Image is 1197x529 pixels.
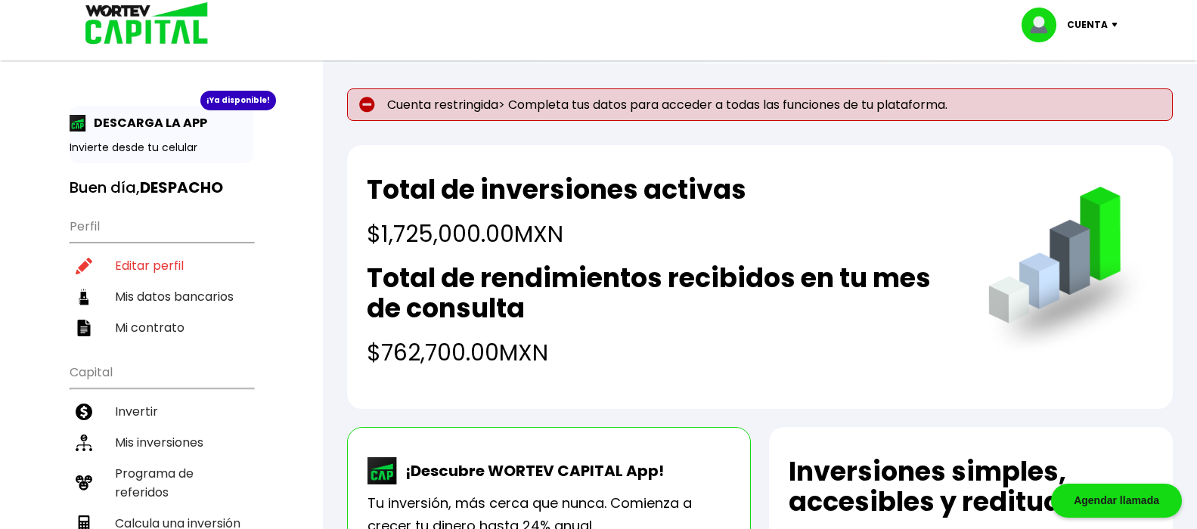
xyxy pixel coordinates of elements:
[1108,23,1128,27] img: icon-down
[70,140,253,156] p: Invierte desde tu celular
[1051,484,1182,518] div: Agendar llamada
[367,336,957,370] h4: $762,700.00 MXN
[981,187,1153,358] img: grafica.516fef24.png
[70,312,253,343] a: Mi contrato
[140,177,223,198] b: DESPACHO
[1022,8,1067,42] img: profile-image
[70,115,86,131] img: app-icon
[76,404,92,420] img: invertir-icon.b3b967d7.svg
[70,458,253,508] a: Programa de referidos
[76,258,92,274] img: editar-icon.952d3147.svg
[789,456,1153,517] h2: Inversiones simples, accesibles y redituables
[70,427,253,458] a: Mis inversiones
[70,178,253,197] h3: Buen día,
[86,113,207,132] p: DESCARGA LA APP
[367,175,746,205] h2: Total de inversiones activas
[367,457,398,484] img: wortev-capital-app-icon
[200,91,276,110] div: ¡Ya disponible!
[76,475,92,491] img: recomiendanos-icon.9b8e9327.svg
[367,217,746,251] h4: $1,725,000.00 MXN
[70,209,253,343] ul: Perfil
[70,281,253,312] a: Mis datos bancarios
[76,320,92,336] img: contrato-icon.f2db500c.svg
[367,263,957,323] h2: Total de rendimientos recibidos en tu mes de consulta
[359,97,375,113] img: error-circle.027baa21.svg
[70,250,253,281] a: Editar perfil
[398,459,664,482] p: ¡Descubre WORTEV CAPITAL App!
[70,396,253,427] a: Invertir
[76,435,92,451] img: inversiones-icon.6695dc30.svg
[347,88,1173,121] p: Cuenta restringida> Completa tus datos para acceder a todas las funciones de tu plataforma.
[76,289,92,305] img: datos-icon.10cf9172.svg
[1067,14,1108,36] p: Cuenta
